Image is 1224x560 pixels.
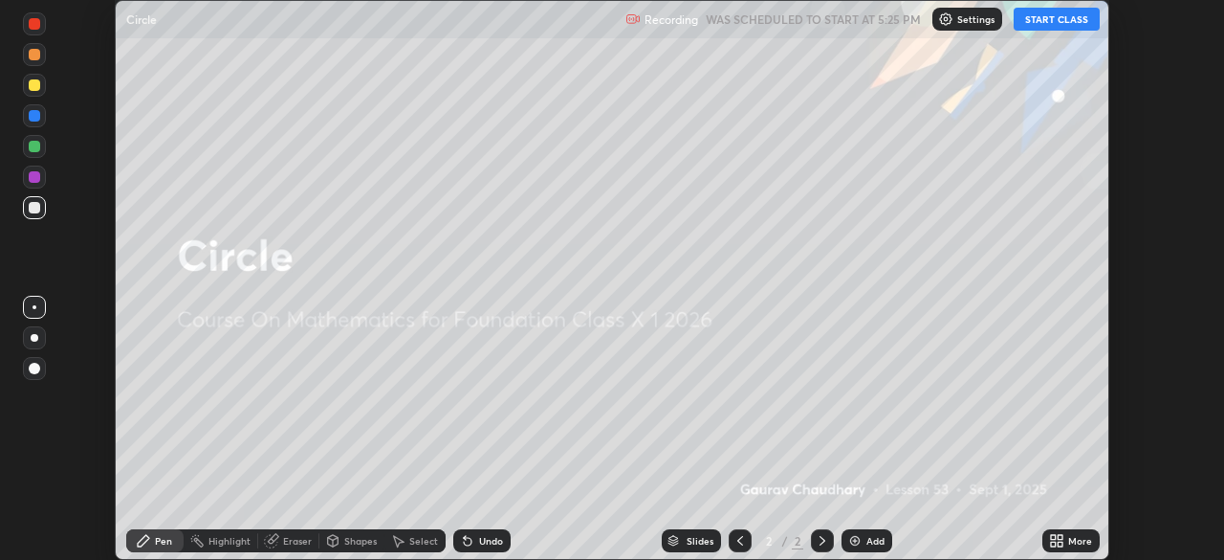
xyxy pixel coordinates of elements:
img: recording.375f2c34.svg [625,11,641,27]
p: Circle [126,11,157,27]
p: Settings [957,14,994,24]
div: Shapes [344,536,377,546]
img: add-slide-button [847,533,863,549]
div: Undo [479,536,503,546]
div: Slides [687,536,713,546]
div: Pen [155,536,172,546]
div: / [782,535,788,547]
button: START CLASS [1014,8,1100,31]
div: Select [409,536,438,546]
div: 2 [759,535,778,547]
div: Highlight [208,536,251,546]
div: 2 [792,532,803,549]
div: Eraser [283,536,312,546]
div: Add [866,536,885,546]
div: More [1068,536,1092,546]
p: Recording [645,12,698,27]
img: class-settings-icons [938,11,953,27]
h5: WAS SCHEDULED TO START AT 5:25 PM [706,11,921,28]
